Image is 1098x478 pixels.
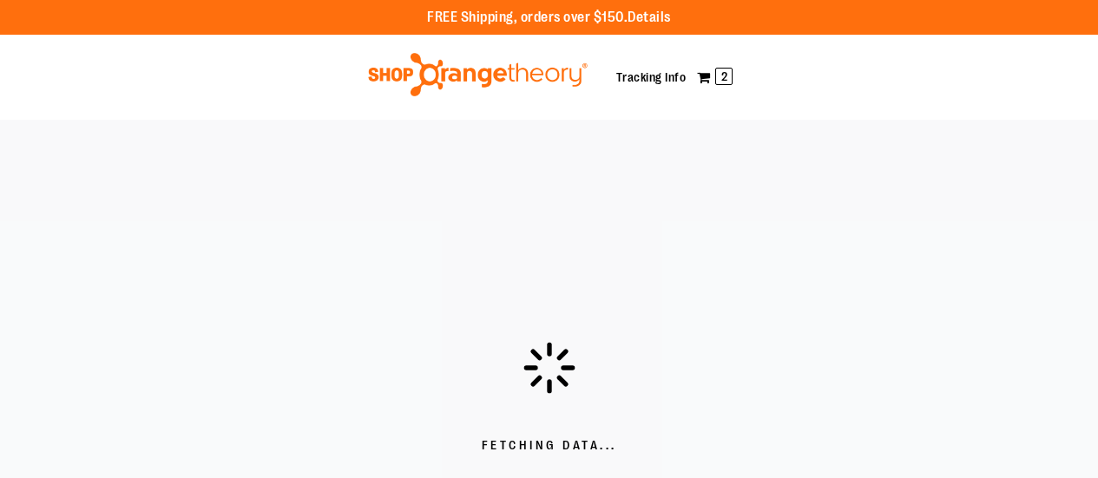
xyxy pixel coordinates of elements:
[482,437,617,455] span: Fetching Data...
[616,70,687,84] a: Tracking Info
[715,68,733,85] span: 2
[365,53,590,96] img: Shop Orangetheory
[427,8,671,28] p: FREE Shipping, orders over $150.
[628,10,671,25] a: Details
